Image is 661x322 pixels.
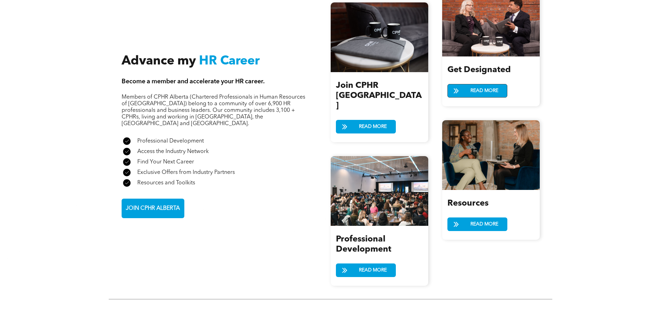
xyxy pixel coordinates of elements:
[122,199,184,218] a: JOIN CPHR ALBERTA
[336,235,391,254] span: Professional Development
[137,149,209,154] span: Access the Industry Network
[336,120,396,133] a: READ MORE
[122,78,265,85] span: Become a member and accelerate your HR career.
[122,94,305,127] span: Members of CPHR Alberta (Chartered Professionals in Human Resources of [GEOGRAPHIC_DATA]) belong ...
[122,55,196,68] span: Advance my
[447,199,489,208] span: Resources
[447,84,507,98] a: READ MORE
[137,170,235,175] span: Exclusive Offers from Industry Partners
[356,264,389,277] span: READ MORE
[123,202,182,215] span: JOIN CPHR ALBERTA
[137,159,194,165] span: Find Your Next Career
[336,263,396,277] a: READ MORE
[336,82,422,110] span: Join CPHR [GEOGRAPHIC_DATA]
[137,180,195,186] span: Resources and Toolkits
[137,138,204,144] span: Professional Development
[199,55,260,68] span: HR Career
[447,217,507,231] a: READ MORE
[356,120,389,133] span: READ MORE
[468,84,501,97] span: READ MORE
[447,66,511,74] span: Get Designated
[468,218,501,231] span: READ MORE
